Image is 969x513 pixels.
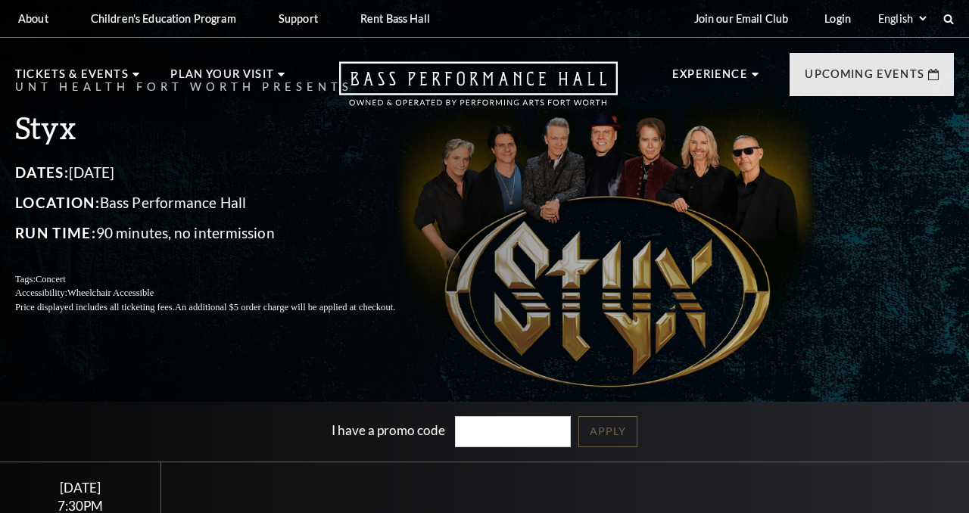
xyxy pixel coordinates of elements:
[672,65,748,92] p: Experience
[18,499,143,512] div: 7:30PM
[15,65,129,92] p: Tickets & Events
[360,12,430,25] p: Rent Bass Hall
[67,288,154,298] span: Wheelchair Accessible
[15,286,432,300] p: Accessibility:
[15,224,96,241] span: Run Time:
[875,11,929,26] select: Select:
[15,221,432,245] p: 90 minutes, no intermission
[18,480,143,496] div: [DATE]
[805,65,924,92] p: Upcoming Events
[91,12,236,25] p: Children's Education Program
[18,12,48,25] p: About
[15,191,432,215] p: Bass Performance Hall
[15,108,432,147] h3: Styx
[15,300,432,315] p: Price displayed includes all ticketing fees.
[332,421,445,437] label: I have a promo code
[15,194,100,211] span: Location:
[175,302,395,312] span: An additional $5 order charge will be applied at checkout.
[15,272,432,287] p: Tags:
[15,163,69,181] span: Dates:
[15,160,432,185] p: [DATE]
[170,65,274,92] p: Plan Your Visit
[279,12,318,25] p: Support
[36,274,66,284] span: Concert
